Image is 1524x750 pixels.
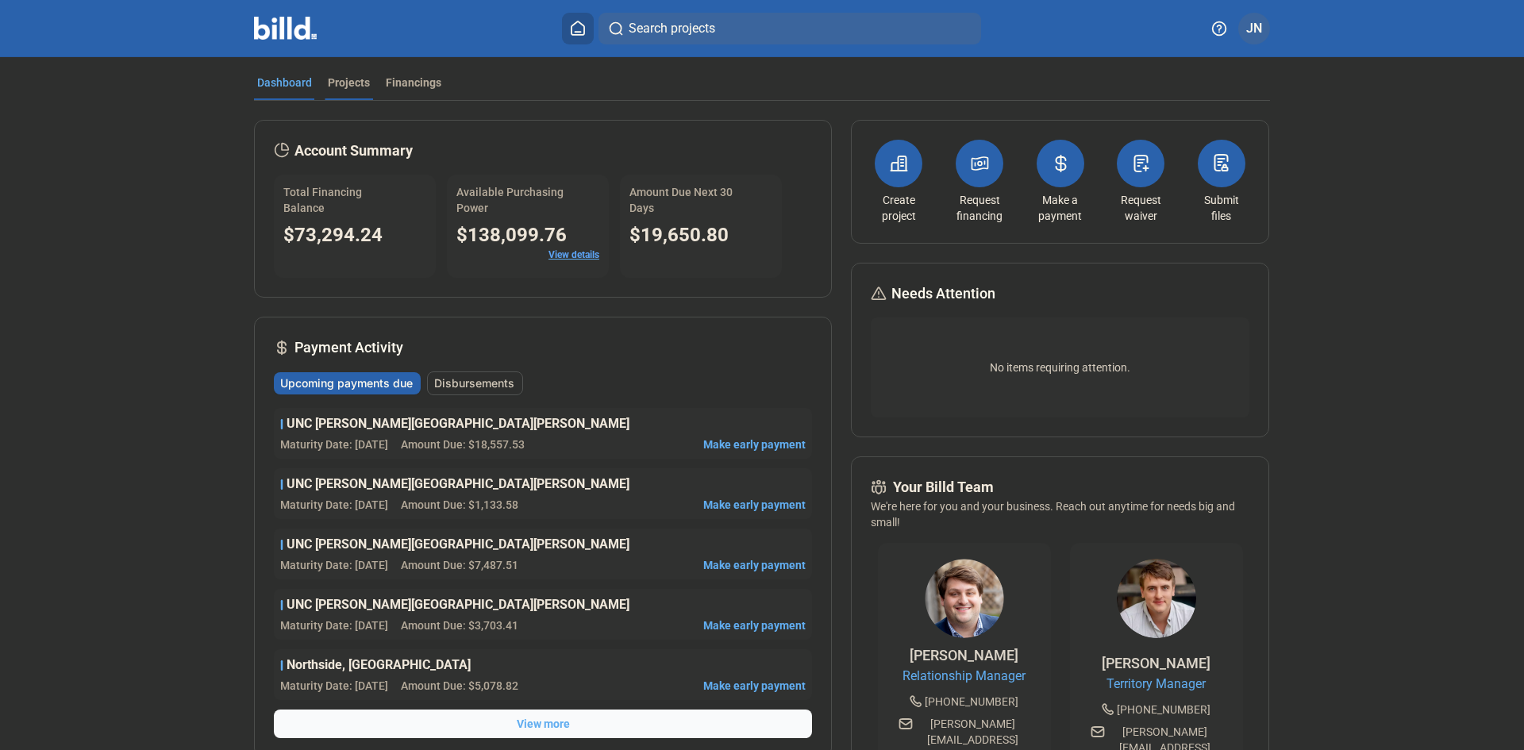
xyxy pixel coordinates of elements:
[401,497,518,513] span: Amount Due: $1,133.58
[283,186,362,214] span: Total Financing Balance
[548,249,599,260] a: View details
[629,186,733,214] span: Amount Due Next 30 Days
[598,13,981,44] button: Search projects
[891,283,995,305] span: Needs Attention
[287,475,629,494] span: UNC [PERSON_NAME][GEOGRAPHIC_DATA][PERSON_NAME]
[280,497,388,513] span: Maturity Date: [DATE]
[254,17,317,40] img: Billd Company Logo
[401,437,525,452] span: Amount Due: $18,557.53
[280,375,413,391] span: Upcoming payments due
[871,192,926,224] a: Create project
[910,647,1018,663] span: [PERSON_NAME]
[287,595,629,614] span: UNC [PERSON_NAME][GEOGRAPHIC_DATA][PERSON_NAME]
[703,557,806,573] button: Make early payment
[703,617,806,633] button: Make early payment
[456,224,567,246] span: $138,099.76
[283,224,383,246] span: $73,294.24
[294,337,403,359] span: Payment Activity
[1033,192,1088,224] a: Make a payment
[1117,702,1210,717] span: [PHONE_NUMBER]
[280,617,388,633] span: Maturity Date: [DATE]
[703,678,806,694] button: Make early payment
[925,559,1004,638] img: Relationship Manager
[274,372,421,394] button: Upcoming payments due
[1238,13,1270,44] button: JN
[703,497,806,513] button: Make early payment
[257,75,312,90] div: Dashboard
[386,75,441,90] div: Financings
[1102,655,1210,671] span: [PERSON_NAME]
[1117,559,1196,638] img: Territory Manager
[287,656,471,675] span: Northside, [GEOGRAPHIC_DATA]
[952,192,1007,224] a: Request financing
[1246,19,1262,38] span: JN
[877,360,1242,375] span: No items requiring attention.
[280,557,388,573] span: Maturity Date: [DATE]
[401,678,518,694] span: Amount Due: $5,078.82
[629,19,715,38] span: Search projects
[401,617,518,633] span: Amount Due: $3,703.41
[280,678,388,694] span: Maturity Date: [DATE]
[925,694,1018,710] span: [PHONE_NUMBER]
[902,667,1026,686] span: Relationship Manager
[1194,192,1249,224] a: Submit files
[456,186,564,214] span: Available Purchasing Power
[871,500,1235,529] span: We're here for you and your business. Reach out anytime for needs big and small!
[328,75,370,90] div: Projects
[287,414,629,433] span: UNC [PERSON_NAME][GEOGRAPHIC_DATA][PERSON_NAME]
[703,437,806,452] button: Make early payment
[434,375,514,391] span: Disbursements
[287,535,629,554] span: UNC [PERSON_NAME][GEOGRAPHIC_DATA][PERSON_NAME]
[517,716,570,732] button: View more
[401,557,518,573] span: Amount Due: $7,487.51
[629,224,729,246] span: $19,650.80
[1113,192,1168,224] a: Request waiver
[294,140,413,162] span: Account Summary
[1106,675,1206,694] span: Territory Manager
[280,437,388,452] span: Maturity Date: [DATE]
[427,371,523,395] button: Disbursements
[893,476,994,498] span: Your Billd Team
